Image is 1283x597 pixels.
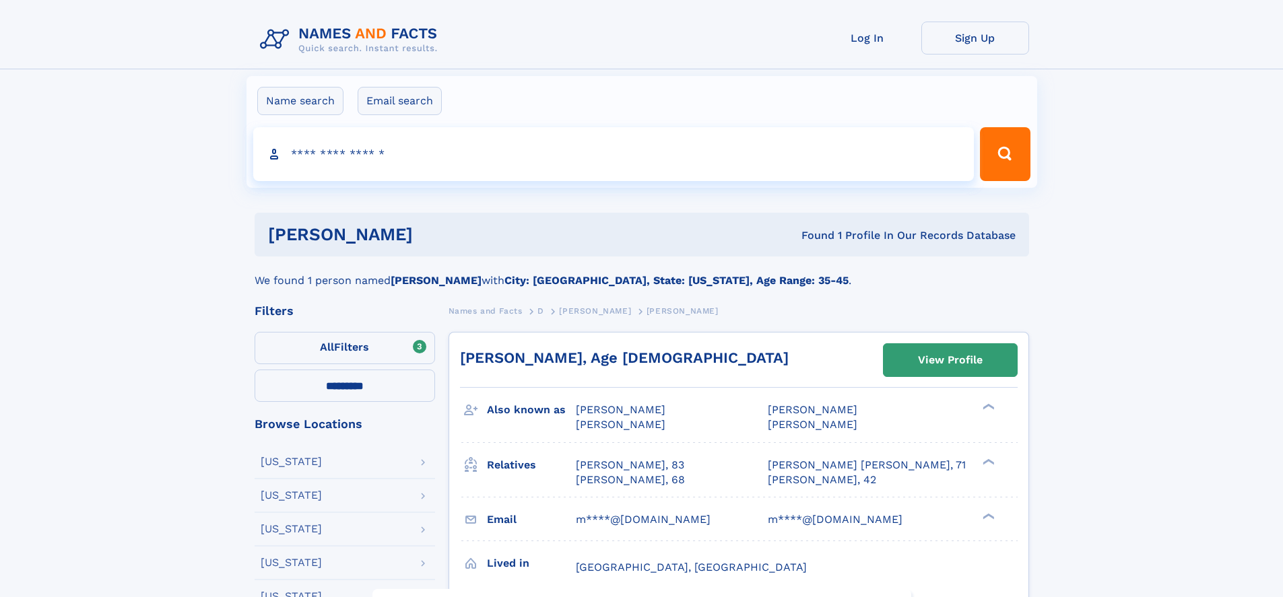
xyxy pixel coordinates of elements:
span: D [537,306,544,316]
img: Logo Names and Facts [255,22,449,58]
a: [PERSON_NAME], 83 [576,458,684,472]
label: Filters [255,332,435,364]
a: [PERSON_NAME] [559,302,631,319]
a: [PERSON_NAME] [PERSON_NAME], 71 [768,458,966,472]
span: [PERSON_NAME] [768,403,857,416]
div: ❯ [979,402,995,411]
div: [US_STATE] [261,524,322,534]
h3: Email [487,508,576,531]
div: [US_STATE] [261,557,322,568]
div: View Profile [918,345,983,376]
a: [PERSON_NAME], 68 [576,472,685,487]
label: Name search [257,87,343,115]
div: [US_STATE] [261,456,322,467]
b: City: [GEOGRAPHIC_DATA], State: [US_STATE], Age Range: 35-45 [504,274,849,287]
button: Search Button [980,127,1030,181]
div: ❯ [979,457,995,466]
span: [PERSON_NAME] [647,306,719,316]
div: [US_STATE] [261,490,322,501]
label: Email search [358,87,442,115]
a: D [537,302,544,319]
div: Found 1 Profile In Our Records Database [607,228,1016,243]
a: [PERSON_NAME], 42 [768,472,876,487]
span: [PERSON_NAME] [768,418,857,431]
span: [GEOGRAPHIC_DATA], [GEOGRAPHIC_DATA] [576,561,807,573]
div: We found 1 person named with . [255,256,1029,289]
a: Sign Up [921,22,1029,55]
h3: Relatives [487,454,576,477]
h3: Also known as [487,398,576,421]
div: Filters [255,305,435,317]
div: ❯ [979,512,995,520]
h3: Lived in [487,552,576,575]
b: [PERSON_NAME] [391,274,482,287]
span: [PERSON_NAME] [576,403,665,416]
h1: [PERSON_NAME] [268,226,607,243]
a: Names and Facts [449,302,523,319]
span: [PERSON_NAME] [576,418,665,431]
a: View Profile [884,344,1017,376]
a: [PERSON_NAME], Age [DEMOGRAPHIC_DATA] [460,349,789,366]
div: Browse Locations [255,418,435,430]
input: search input [253,127,975,181]
a: Log In [814,22,921,55]
span: All [320,341,334,353]
span: [PERSON_NAME] [559,306,631,316]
